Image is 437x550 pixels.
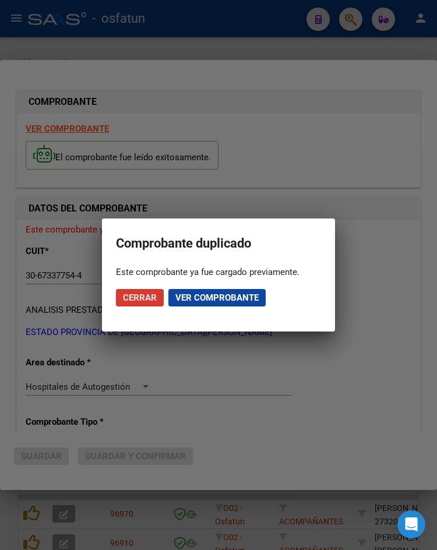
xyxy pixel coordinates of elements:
button: Cerrar [116,289,164,306]
button: Ver comprobante [168,289,266,306]
div: Open Intercom Messenger [397,510,425,538]
span: Ver comprobante [175,292,259,303]
h2: Comprobante duplicado [116,232,321,255]
div: Este comprobante ya fue cargado previamente. [116,266,321,278]
span: Cerrar [123,292,157,303]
